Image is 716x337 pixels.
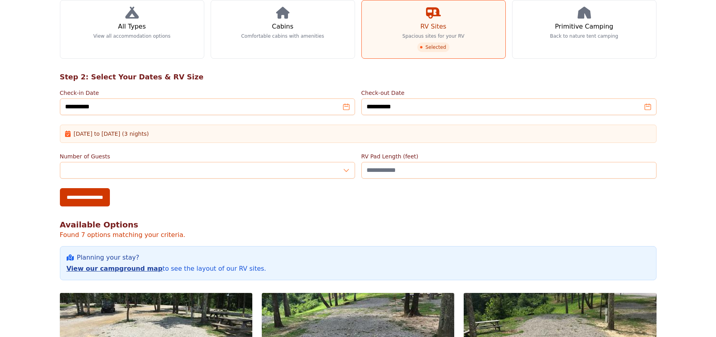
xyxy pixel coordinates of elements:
[555,22,613,31] h3: Primitive Camping
[550,33,618,39] p: Back to nature tent camping
[417,42,449,52] span: Selected
[67,264,650,273] p: to see the layout of our RV sites.
[93,33,171,39] p: View all accommodation options
[420,22,446,31] h3: RV Sites
[272,22,293,31] h3: Cabins
[74,130,149,138] span: [DATE] to [DATE] (3 nights)
[67,265,163,272] a: View our campground map
[241,33,324,39] p: Comfortable cabins with amenities
[60,230,656,240] p: Found 7 options matching your criteria.
[402,33,464,39] p: Spacious sites for your RV
[60,71,656,83] h2: Step 2: Select Your Dates & RV Size
[361,152,656,160] label: RV Pad Length (feet)
[60,89,355,97] label: Check-in Date
[60,219,656,230] h2: Available Options
[118,22,146,31] h3: All Types
[60,152,355,160] label: Number of Guests
[77,253,139,262] span: Planning your stay?
[361,89,656,97] label: Check-out Date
